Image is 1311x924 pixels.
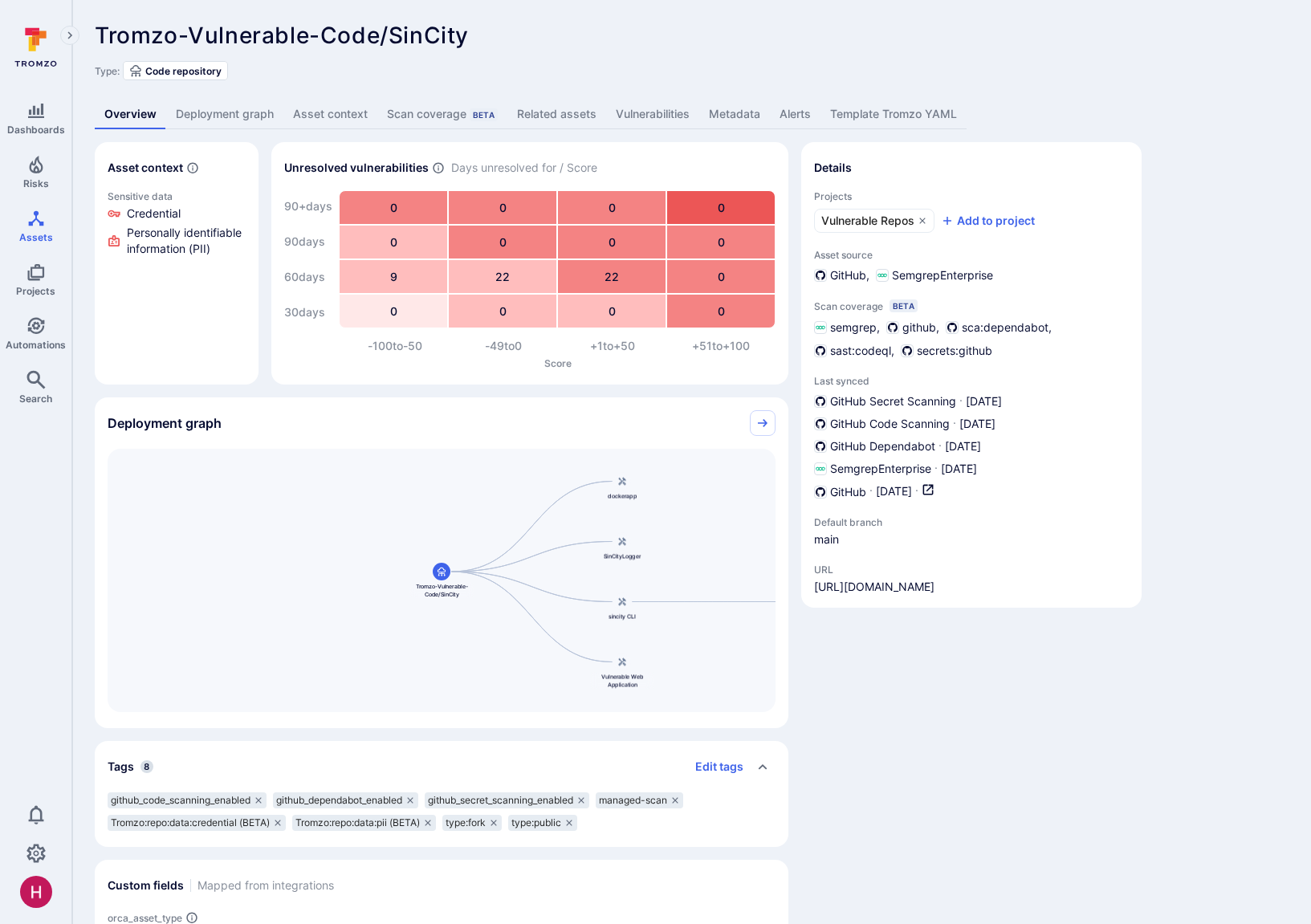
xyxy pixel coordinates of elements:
span: type:fork [446,816,486,829]
div: Beta [890,299,918,312]
div: Tromzo:repo:data:pii (BETA) [292,815,436,831]
li: Personally identifiable information (PII) [108,225,246,257]
h2: Tags [108,759,134,775]
span: Last synced [814,375,1129,387]
span: Default branch [814,516,943,528]
span: GitHub [830,484,866,500]
span: [DATE] [945,438,981,454]
div: 0 [667,295,775,328]
li: Credential [108,206,246,222]
div: 0 [558,191,666,224]
div: sca:dependabot [946,319,1048,336]
span: Tromzo-Vulnerable-Code/SinCity [95,22,469,49]
svg: Automatically discovered context associated with the asset [186,161,199,174]
h2: Unresolved vulnerabilities [284,160,429,176]
span: main [814,531,943,547]
div: 0 [449,295,556,328]
p: · [953,416,956,432]
span: Tromzo:repo:data:credential (BETA) [111,816,270,829]
div: github_secret_scanning_enabled [425,792,589,808]
div: 22 [558,260,666,293]
span: GitHub Dependabot [830,438,935,454]
span: [DATE] [959,416,995,432]
span: Vulnerable Repos [821,213,914,229]
span: GitHub Secret Scanning [830,393,956,409]
div: 0 [667,260,775,293]
p: · [934,461,938,477]
div: type:fork [442,815,502,831]
span: managed-scan [599,794,667,807]
div: sast:codeql [814,342,891,359]
a: Related assets [507,100,606,129]
a: Click to view evidence [104,187,249,260]
div: +51 to +100 [667,338,776,354]
span: Automations [6,339,66,351]
p: Score [340,357,776,369]
span: Mapped from integrations [197,877,334,893]
span: orca_asset_type [108,912,182,924]
div: 90+ days [284,190,332,222]
div: 0 [449,191,556,224]
div: 90 days [284,226,332,258]
span: Dashboards [7,124,65,136]
span: Code repository [145,65,222,77]
span: Search [19,393,52,405]
div: Collapse [95,397,788,449]
span: sincity CLI [609,613,637,621]
p: · [938,438,942,454]
div: 0 [340,295,447,328]
span: Projects [814,190,1129,202]
span: Type: [95,65,120,77]
img: ACg8ocKzQzwPSwOZT_k9C736TfcBpCStqIZdMR9gXOhJgTaH9y_tsw=s96-c [20,876,52,908]
p: · [915,483,918,500]
span: Assets [19,231,53,243]
div: github_code_scanning_enabled [108,792,267,808]
h2: Deployment graph [108,415,222,431]
div: 0 [340,191,447,224]
a: Vulnerable Repos [814,209,934,233]
a: Metadata [699,100,770,129]
div: 0 [558,226,666,258]
div: Tromzo:repo:data:credential (BETA) [108,815,286,831]
div: 30 days [284,296,332,328]
span: type:public [511,816,561,829]
span: [DATE] [941,461,977,477]
div: 0 [340,226,447,258]
button: Edit tags [682,754,743,779]
p: Sensitive data [108,190,246,202]
div: Asset tabs [95,100,1289,129]
span: Tromzo-Vulnerable-Code/SinCity [409,582,474,598]
p: · [869,483,873,500]
div: SemgrepEnterprise [876,267,993,283]
div: +1 to +50 [558,338,667,354]
a: Deployment graph [166,100,283,129]
span: [DATE] [966,393,1002,409]
div: github [886,319,936,336]
div: Scan coverage [387,106,498,122]
h2: Asset context [108,160,183,176]
span: Vulnerable Web Application [590,673,654,689]
div: Collapse tags [95,741,788,792]
div: 0 [449,226,556,258]
div: 0 [667,191,775,224]
div: 9 [340,260,447,293]
div: 0 [667,226,775,258]
div: -100 to -50 [340,338,450,354]
span: SinCityLogger [604,552,641,560]
div: semgrep [814,319,877,336]
button: Add to project [941,213,1035,229]
span: Scan coverage [814,300,883,312]
a: Alerts [770,100,820,129]
span: dockerapp [608,492,637,500]
div: secrets:github [901,342,992,359]
a: Template Tromzo YAML [820,100,967,129]
a: Asset context [283,100,377,129]
div: 60 days [284,261,332,293]
div: github_dependabot_enabled [273,792,418,808]
a: Open in GitHub dashboard [922,483,934,500]
h2: Details [814,160,852,176]
span: GitHub Code Scanning [830,416,950,432]
div: 22 [449,260,556,293]
div: Harshil Parikh [20,876,52,908]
